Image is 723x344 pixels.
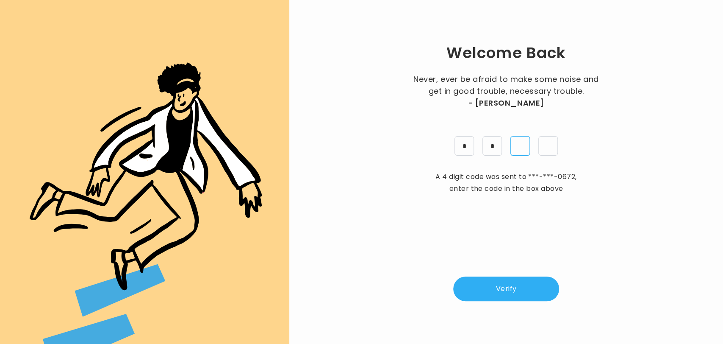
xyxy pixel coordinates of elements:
input: pin [454,136,474,156]
span: - [PERSON_NAME] [468,97,544,109]
h1: Welcome Back [446,43,566,63]
input: pin [538,136,558,156]
input: pin [510,136,530,156]
p: Never, ever be afraid to make some noise and get in good trouble, necessary trouble. [411,73,601,109]
button: Verify [453,277,559,301]
input: pin [482,136,502,156]
p: A 4 digit code was sent to , enter the code in the box above [432,171,580,195]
